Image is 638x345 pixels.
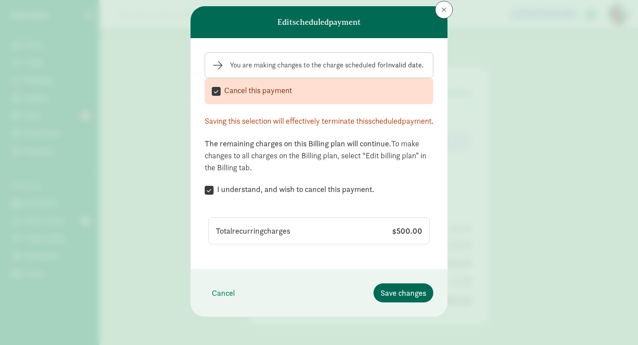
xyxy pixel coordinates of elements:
[205,115,433,127] div: Saving this selection will effectively terminate this scheduled payment.
[373,283,433,302] button: Save changes
[216,225,290,237] span: Total recurring charges
[381,287,426,299] span: Save changes
[205,283,242,302] button: Cancel
[594,302,638,345] iframe: Chat Widget
[205,138,391,149] strong: The remaining charges on this Billing plan will continue.
[230,60,424,71] div: You are making changes to the charge scheduled for
[214,184,374,195] label: I understand, and wish to cancel this payment.
[386,60,424,70] strong: Invalid date.
[392,225,422,237] span: $500.00
[221,85,292,96] label: Cancel this payment
[205,137,433,184] div: To make changes to all charges on the Billing plan, select “Edit billing plan” in the Billing tab.
[277,18,361,27] h6: Edit scheduled payment
[212,287,235,299] span: Cancel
